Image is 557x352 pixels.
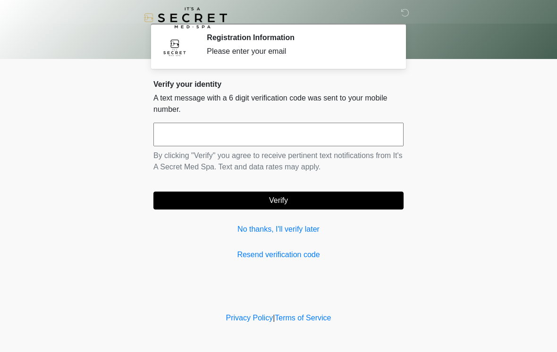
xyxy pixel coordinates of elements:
a: Privacy Policy [226,314,273,322]
img: Agent Avatar [160,33,189,61]
h2: Registration Information [207,33,389,42]
div: Please enter your email [207,46,389,57]
button: Verify [153,192,404,210]
p: A text message with a 6 digit verification code was sent to your mobile number. [153,92,404,115]
a: Terms of Service [275,314,331,322]
p: By clicking "Verify" you agree to receive pertinent text notifications from It's A Secret Med Spa... [153,150,404,173]
a: | [273,314,275,322]
img: It's A Secret Med Spa Logo [144,7,227,28]
a: Resend verification code [153,249,404,260]
h2: Verify your identity [153,80,404,89]
a: No thanks, I'll verify later [153,224,404,235]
